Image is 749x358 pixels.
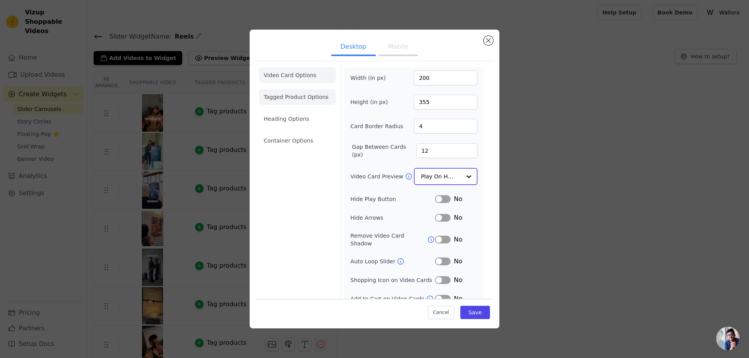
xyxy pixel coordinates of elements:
[350,295,426,303] label: Add to Cart on Video Cards
[259,89,336,105] li: Tagged Product Options
[350,74,393,82] label: Width (in px)
[350,98,393,106] label: Height (in px)
[379,39,418,56] button: Mobile
[350,214,435,222] label: Hide Arrows
[350,195,435,203] label: Hide Play Button
[484,36,493,45] button: Close modal
[350,173,405,180] label: Video Card Preview
[350,276,435,284] label: Shopping Icon on Video Cards
[350,232,427,247] label: Remove Video Card Shadow
[454,275,462,285] span: No
[454,235,462,244] span: No
[454,194,462,204] span: No
[259,67,336,83] li: Video Card Options
[350,257,397,265] label: Auto Loop Slider
[259,133,336,148] li: Container Options
[716,327,740,350] div: Open chat
[428,306,454,319] button: Cancel
[259,111,336,127] li: Heading Options
[460,306,490,319] button: Save
[352,143,416,159] label: Gap Between Cards (px)
[454,257,462,266] span: No
[454,213,462,222] span: No
[350,122,403,130] label: Card Border Radius
[331,39,376,56] button: Desktop
[454,294,462,303] span: No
